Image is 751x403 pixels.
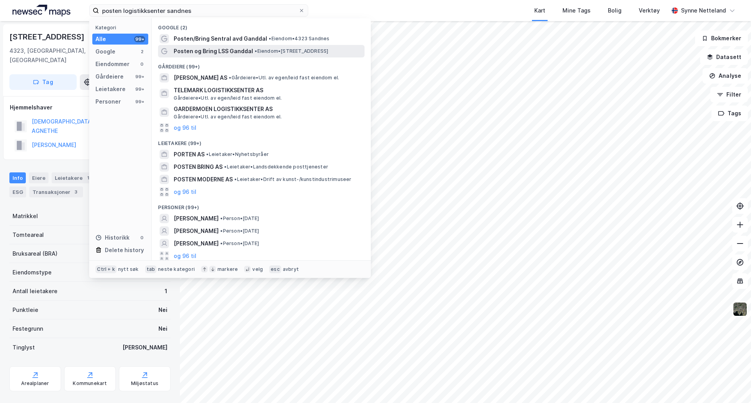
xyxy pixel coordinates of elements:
[229,75,231,81] span: •
[174,114,282,120] span: Gårdeiere • Utl. av egen/leid fast eiendom el.
[174,214,219,223] span: [PERSON_NAME]
[9,46,127,65] div: 4323, [GEOGRAPHIC_DATA], [GEOGRAPHIC_DATA]
[229,75,339,81] span: Gårdeiere • Utl. av egen/leid fast eiendom el.
[10,103,170,112] div: Hjemmelshaver
[9,186,26,197] div: ESG
[174,47,253,56] span: Posten og Bring LSS Ganddal
[139,48,145,55] div: 2
[269,265,281,273] div: esc
[158,324,167,333] div: Nei
[174,123,196,133] button: og 96 til
[224,164,328,170] span: Leietaker • Landsdekkende posttjenester
[234,176,237,182] span: •
[73,380,107,387] div: Kommunekart
[21,380,49,387] div: Arealplaner
[174,226,219,236] span: [PERSON_NAME]
[139,235,145,241] div: 0
[220,228,223,234] span: •
[711,106,748,121] button: Tags
[84,174,92,182] div: 1
[134,86,145,92] div: 99+
[695,30,748,46] button: Bokmerker
[13,5,70,16] img: logo.a4113a55bc3d86da70a041830d287a7e.svg
[562,6,591,15] div: Mine Tags
[174,150,205,159] span: PORTEN AS
[95,34,106,44] div: Alle
[255,48,328,54] span: Eiendom • [STREET_ADDRESS]
[269,36,271,41] span: •
[105,245,144,255] div: Delete history
[95,233,129,242] div: Historikk
[95,84,126,94] div: Leietakere
[174,95,282,101] span: Gårdeiere • Utl. av egen/leid fast eiendom el.
[13,343,35,352] div: Tinglyst
[145,265,157,273] div: tab
[134,36,145,42] div: 99+
[13,268,52,277] div: Eiendomstype
[234,176,351,183] span: Leietaker • Drift av kunst-/kunstindustrimuseer
[220,215,259,222] span: Person • [DATE]
[139,61,145,67] div: 0
[710,87,748,102] button: Filter
[13,249,57,258] div: Bruksareal (BRA)
[681,6,726,15] div: Synne Netteland
[9,172,26,183] div: Info
[72,188,80,196] div: 3
[158,305,167,315] div: Nei
[283,266,299,272] div: avbryt
[95,265,117,273] div: Ctrl + k
[255,48,257,54] span: •
[608,6,622,15] div: Bolig
[702,68,748,84] button: Analyse
[9,30,86,43] div: [STREET_ADDRESS]
[122,343,167,352] div: [PERSON_NAME]
[174,175,233,184] span: POSTEN MODERNE AS
[29,186,83,197] div: Transaksjoner
[95,97,121,106] div: Personer
[134,99,145,105] div: 99+
[269,36,329,42] span: Eiendom • 4323 Sandnes
[95,47,115,56] div: Google
[95,59,129,69] div: Eiendommer
[134,73,145,80] div: 99+
[9,74,77,90] button: Tag
[95,25,148,30] div: Kategori
[118,266,139,272] div: nytt søk
[639,6,660,15] div: Verktøy
[174,251,196,261] button: og 96 til
[174,187,196,197] button: og 96 til
[712,365,751,403] div: Kontrollprogram for chat
[206,151,208,157] span: •
[13,211,38,221] div: Matrikkel
[52,172,95,183] div: Leietakere
[224,164,226,170] span: •
[220,240,223,246] span: •
[712,365,751,403] iframe: Chat Widget
[152,18,371,32] div: Google (2)
[174,162,223,172] span: POSTEN BRING AS
[13,305,38,315] div: Punktleie
[158,266,195,272] div: neste kategori
[152,134,371,148] div: Leietakere (99+)
[174,34,267,43] span: Posten/Bring Sentral avd Ganddal
[13,324,43,333] div: Festegrunn
[252,266,263,272] div: velg
[131,380,158,387] div: Miljøstatus
[13,287,57,296] div: Antall leietakere
[174,73,227,82] span: [PERSON_NAME] AS
[152,198,371,212] div: Personer (99+)
[220,240,259,247] span: Person • [DATE]
[13,230,44,240] div: Tomteareal
[220,215,223,221] span: •
[152,57,371,72] div: Gårdeiere (99+)
[217,266,238,272] div: markere
[220,228,259,234] span: Person • [DATE]
[733,302,747,317] img: 9k=
[99,5,298,16] input: Søk på adresse, matrikkel, gårdeiere, leietakere eller personer
[29,172,49,183] div: Eiere
[700,49,748,65] button: Datasett
[174,86,361,95] span: TELEMARK LOGISTIKKSENTER AS
[174,239,219,248] span: [PERSON_NAME]
[95,72,124,81] div: Gårdeiere
[174,104,361,114] span: GARDERMOEN LOGISTIKKSENTER AS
